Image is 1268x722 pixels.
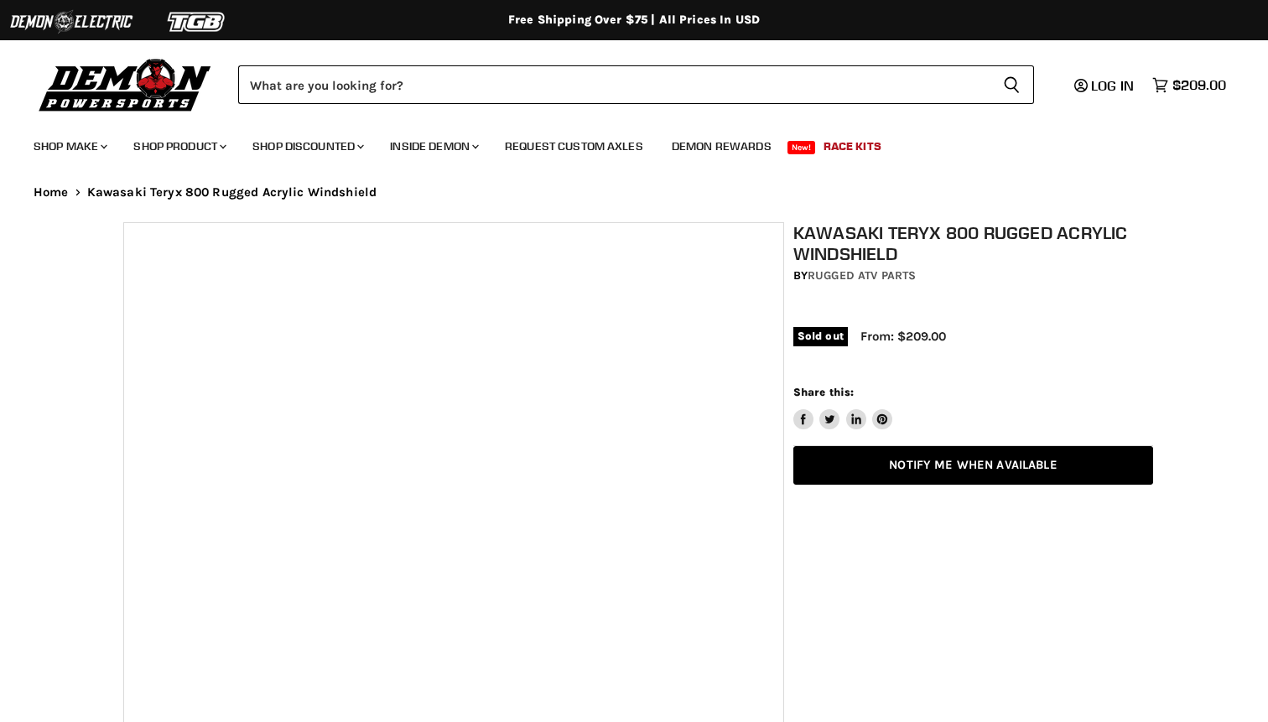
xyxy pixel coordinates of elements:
[34,185,69,200] a: Home
[8,6,134,38] img: Demon Electric Logo 2
[1067,78,1144,93] a: Log in
[121,129,236,164] a: Shop Product
[793,386,854,398] span: Share this:
[811,129,894,164] a: Race Kits
[134,6,260,38] img: TGB Logo 2
[377,129,489,164] a: Inside Demon
[860,329,946,344] span: From: $209.00
[787,141,816,154] span: New!
[1172,77,1226,93] span: $209.00
[1091,77,1134,94] span: Log in
[990,65,1034,104] button: Search
[793,222,1154,264] h1: Kawasaki Teryx 800 Rugged Acrylic Windshield
[1144,73,1234,97] a: $209.00
[808,268,916,283] a: Rugged ATV Parts
[793,385,893,429] aside: Share this:
[21,122,1222,164] ul: Main menu
[492,129,656,164] a: Request Custom Axles
[659,129,784,164] a: Demon Rewards
[793,327,848,345] span: Sold out
[34,55,217,114] img: Demon Powersports
[238,65,1034,104] form: Product
[238,65,990,104] input: Search
[793,446,1154,486] a: Notify Me When Available
[21,129,117,164] a: Shop Make
[240,129,374,164] a: Shop Discounted
[793,267,1154,285] div: by
[87,185,377,200] span: Kawasaki Teryx 800 Rugged Acrylic Windshield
